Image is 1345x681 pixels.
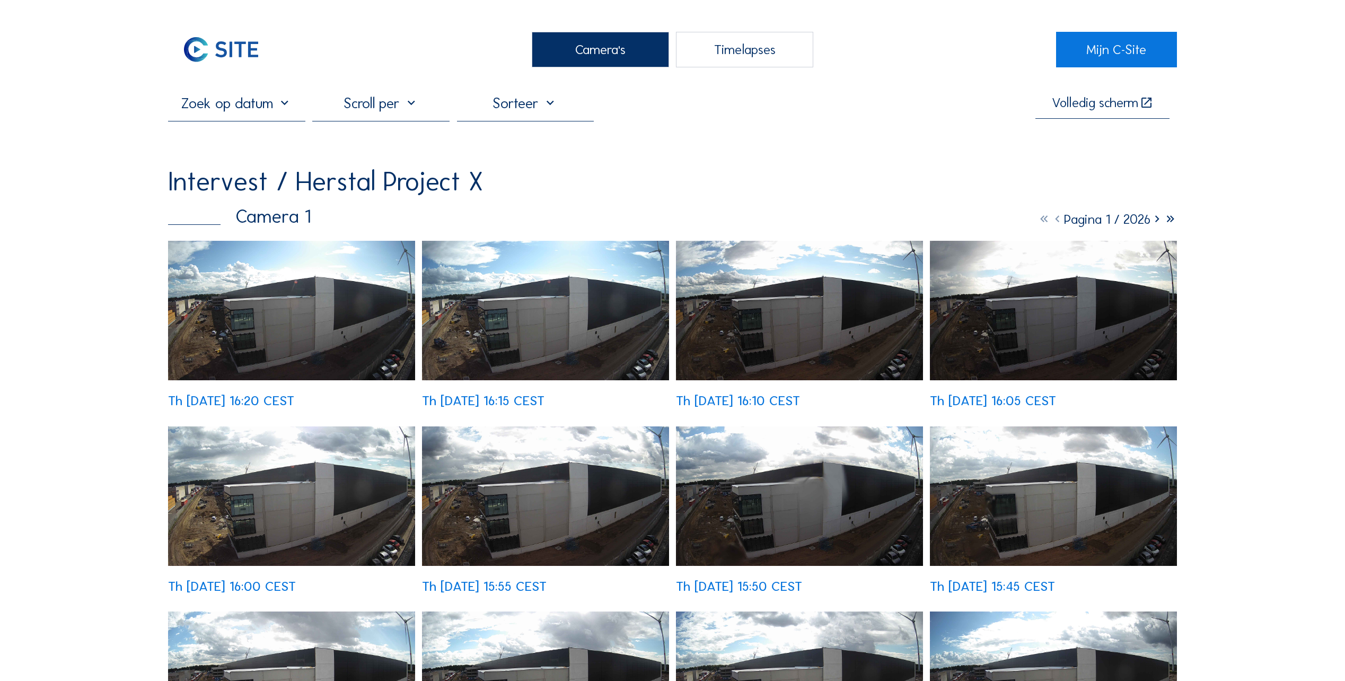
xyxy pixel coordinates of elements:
img: image_53133980 [930,241,1177,380]
a: Mijn C-Site [1056,32,1177,67]
input: Zoek op datum 󰅀 [168,94,305,112]
div: Th [DATE] 16:10 CEST [676,394,800,407]
img: image_53133451 [930,426,1177,566]
div: Th [DATE] 16:20 CEST [168,394,294,407]
img: image_53134305 [422,241,669,380]
div: Intervest / Herstal Project X [168,168,483,195]
div: Th [DATE] 15:45 CEST [930,580,1055,593]
div: Timelapses [676,32,813,67]
div: Volledig scherm [1052,96,1138,110]
span: Pagina 1 / 2026 [1064,211,1150,228]
div: Camera's [532,32,669,67]
div: Camera 1 [168,207,311,226]
a: C-SITE Logo [168,32,289,67]
div: Th [DATE] 15:50 CEST [676,580,802,593]
img: image_53133763 [422,426,669,566]
div: Th [DATE] 16:15 CEST [422,394,544,407]
div: Th [DATE] 16:00 CEST [168,580,296,593]
img: C-SITE Logo [168,32,274,67]
div: Th [DATE] 16:05 CEST [930,394,1056,407]
img: image_53133898 [168,426,415,566]
img: image_53133611 [676,426,923,566]
img: image_53134122 [676,241,923,380]
img: image_53134464 [168,241,415,380]
div: Th [DATE] 15:55 CEST [422,580,547,593]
